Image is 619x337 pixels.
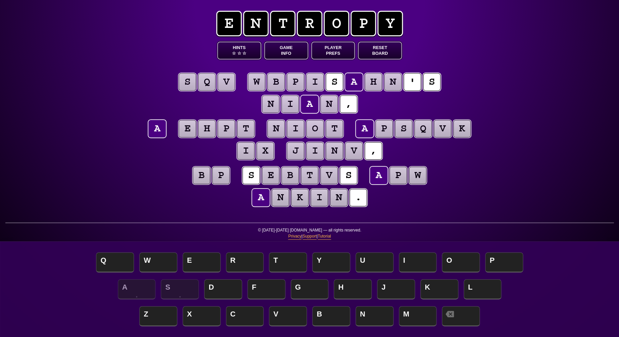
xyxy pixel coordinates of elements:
span: Z [139,306,177,326]
puzzle-tile: b [281,167,299,184]
puzzle-tile: v [345,142,363,160]
puzzle-tile: h [365,73,382,91]
puzzle-tile: i [281,95,299,113]
span: X [183,306,221,326]
puzzle-tile: t [237,120,254,137]
a: Support [302,233,317,240]
puzzle-tile: h [198,120,216,137]
span: B [312,306,350,326]
span: r [297,11,322,36]
span: M [399,306,437,326]
puzzle-tile: n [272,189,289,206]
puzzle-tile: a [345,73,363,91]
puzzle-tile: a [148,120,166,137]
a: Tutorial [318,233,331,240]
puzzle-tile: e [179,120,196,137]
span: L [464,279,502,299]
puzzle-tile: p [212,167,230,184]
span: D [204,279,242,299]
puzzle-tile: q [414,120,432,137]
span: R [226,252,264,272]
p: © [DATE]-[DATE] [DOMAIN_NAME] — all rights reserved. | | [5,227,614,244]
span: W [139,252,177,272]
puzzle-tile: q [198,73,216,91]
puzzle-tile: t [326,120,343,137]
puzzle-tile: v [320,167,338,184]
puzzle-tile: t [301,167,318,184]
span: F [247,279,285,299]
span: ☆ [237,50,241,56]
puzzle-tile: o [306,120,324,137]
puzzle-tile: k [453,120,471,137]
span: ☆ [242,50,246,56]
button: ResetBoard [358,42,402,59]
puzzle-tile: , [340,95,357,113]
puzzle-tile: i [306,142,324,160]
puzzle-tile: p [375,120,393,137]
span: Q [96,252,134,272]
puzzle-tile: s [423,73,440,91]
span: t [270,11,295,36]
puzzle-tile: a [301,95,318,113]
span: T [269,252,307,272]
puzzle-tile: , [365,142,382,160]
puzzle-tile: n [384,73,401,91]
puzzle-tile: s [179,73,196,91]
span: U [355,252,393,272]
puzzle-tile: n [320,95,338,113]
puzzle-tile: e [262,167,279,184]
puzzle-tile: p [287,73,304,91]
puzzle-tile: i [306,73,324,91]
span: P [485,252,523,272]
puzzle-tile: s [242,167,260,184]
span: G [291,279,329,299]
puzzle-tile: i [311,189,328,206]
puzzle-tile: b [267,73,285,91]
puzzle-tile: w [409,167,426,184]
span: C [226,306,264,326]
puzzle-tile: a [370,167,387,184]
puzzle-tile: n [326,142,343,160]
a: Privacy [288,233,301,240]
puzzle-tile: n [262,95,279,113]
span: O [442,252,480,272]
puzzle-tile: a [356,120,373,137]
span: ☆ [232,50,236,56]
span: V [269,306,307,326]
puzzle-tile: w [248,73,265,91]
span: e [216,11,242,36]
span: N [355,306,393,326]
span: S [161,279,199,299]
puzzle-tile: x [256,142,274,160]
span: n [243,11,269,36]
puzzle-tile: v [218,73,235,91]
button: Hints☆ ☆ ☆ [217,42,261,59]
puzzle-tile: i [237,142,254,160]
puzzle-tile: p [218,120,235,137]
puzzle-tile: v [434,120,451,137]
puzzle-tile: j [287,142,304,160]
puzzle-tile: n [267,120,285,137]
span: A [118,279,156,299]
puzzle-tile: ' [403,73,421,91]
puzzle-tile: . [349,189,367,206]
span: Y [312,252,350,272]
puzzle-tile: p [389,167,407,184]
puzzle-tile: i [287,120,304,137]
span: o [324,11,349,36]
button: GameInfo [264,42,308,59]
button: PlayerPrefs [311,42,355,59]
span: y [377,11,403,36]
span: I [399,252,437,272]
puzzle-tile: a [252,189,270,206]
puzzle-tile: s [340,167,357,184]
span: J [377,279,415,299]
span: p [350,11,376,36]
puzzle-tile: s [395,120,412,137]
span: H [334,279,372,299]
puzzle-tile: s [326,73,343,91]
span: E [183,252,221,272]
span: K [420,279,458,299]
puzzle-tile: n [330,189,347,206]
puzzle-tile: k [291,189,308,206]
